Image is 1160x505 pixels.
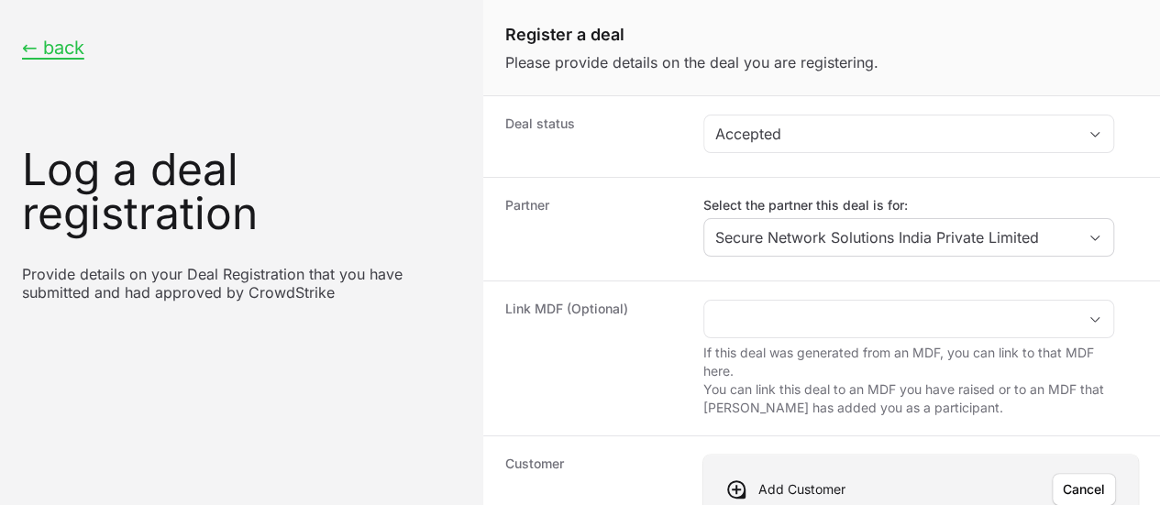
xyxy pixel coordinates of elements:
[704,115,1113,152] button: Accepted
[22,148,461,236] h1: Log a deal registration
[1063,478,1105,500] span: Cancel
[22,265,461,302] p: Provide details on your Deal Registration that you have submitted and had approved by CrowdStrike
[505,22,1138,48] h1: Register a deal
[1077,219,1113,256] div: Open
[758,480,845,499] p: Add Customer
[1077,301,1113,337] div: Open
[703,344,1114,417] p: If this deal was generated from an MDF, you can link to that MDF here. You can link this deal to ...
[505,51,1138,73] p: Please provide details on the deal you are registering.
[505,300,681,417] dt: Link MDF (Optional)
[505,115,681,159] dt: Deal status
[505,196,681,262] dt: Partner
[715,123,1077,145] div: Accepted
[22,37,84,60] button: ← back
[703,196,1114,214] label: Select the partner this deal is for:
